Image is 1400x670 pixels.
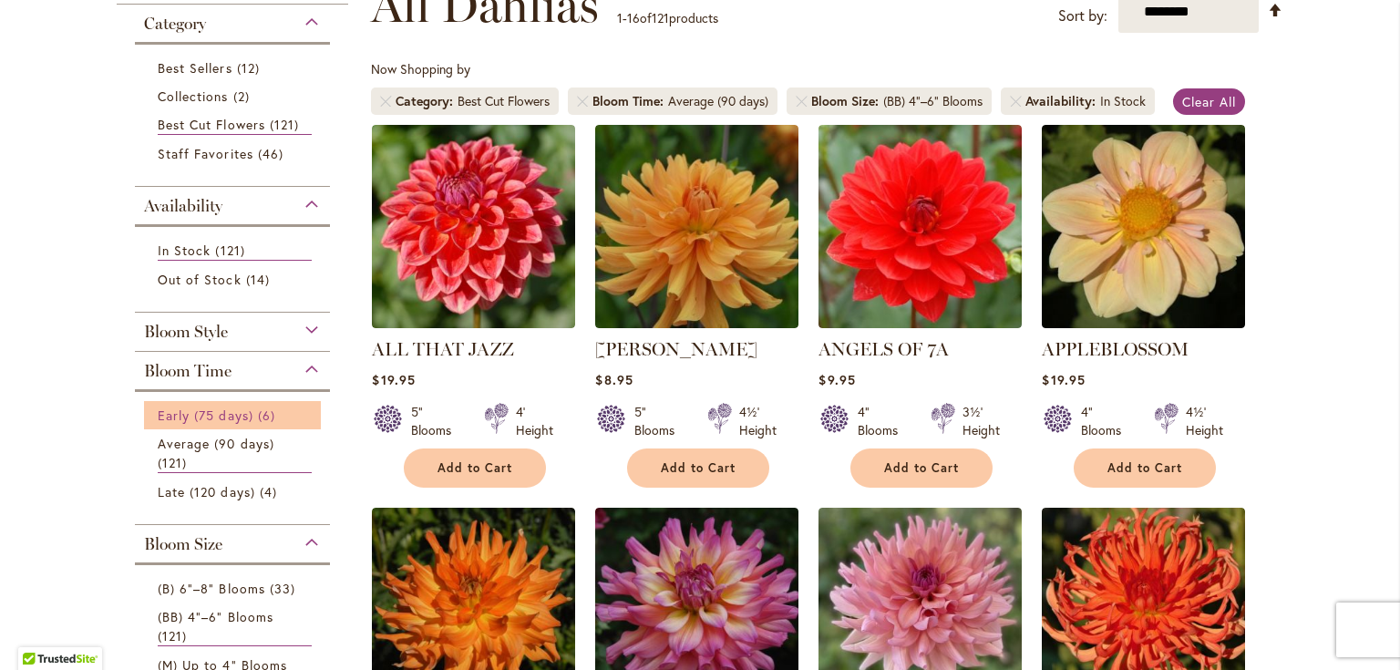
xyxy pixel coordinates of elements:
span: Category [144,14,206,34]
span: Best Sellers [158,59,232,77]
span: 121 [158,626,191,645]
a: In Stock 121 [158,241,312,261]
a: Clear All [1173,88,1245,115]
div: 5" Blooms [634,403,685,439]
a: Staff Favorites [158,144,312,163]
img: ALL THAT JAZZ [372,125,575,328]
span: 121 [270,115,304,134]
div: (BB) 4"–6" Blooms [883,92,983,110]
span: 2 [233,87,254,106]
span: Category [396,92,458,110]
span: 14 [246,270,274,289]
span: $19.95 [372,371,415,388]
div: In Stock [1100,92,1146,110]
span: 121 [215,241,249,260]
a: Collections [158,87,312,106]
a: Late (120 days) 4 [158,482,312,501]
span: Average (90 days) [158,435,274,452]
span: Bloom Style [144,322,228,342]
a: Out of Stock 14 [158,270,312,289]
span: $9.95 [818,371,855,388]
a: [PERSON_NAME] [595,338,757,360]
span: 16 [627,9,640,26]
a: Remove Bloom Time Average (90 days) [577,96,588,107]
span: 46 [258,144,288,163]
a: Best Cut Flowers [158,115,312,135]
span: 121 [652,9,669,26]
img: ANGELS OF 7A [818,125,1022,328]
span: Add to Cart [1107,460,1182,476]
div: 4½' Height [739,403,777,439]
span: In Stock [158,242,211,259]
span: 1 [617,9,623,26]
a: APPLEBLOSSOM [1042,338,1189,360]
a: ALL THAT JAZZ [372,314,575,332]
span: Availability [144,196,222,216]
span: $8.95 [595,371,633,388]
button: Add to Cart [627,448,769,488]
span: Clear All [1182,93,1236,110]
span: Now Shopping by [371,60,470,77]
span: 4 [260,482,282,501]
span: $19.95 [1042,371,1085,388]
span: Bloom Size [144,534,222,554]
span: 121 [158,453,191,472]
span: 6 [258,406,280,425]
span: Bloom Time [592,92,668,110]
a: Early (75 days) 6 [158,406,312,425]
a: ANDREW CHARLES [595,314,798,332]
div: 4" Blooms [858,403,909,439]
p: - of products [617,4,718,33]
span: Add to Cart [437,460,512,476]
span: Collections [158,88,229,105]
a: Best Sellers [158,58,312,77]
a: APPLEBLOSSOM [1042,314,1245,332]
span: Bloom Time [144,361,232,381]
button: Add to Cart [850,448,993,488]
span: Best Cut Flowers [158,116,265,133]
div: Average (90 days) [668,92,768,110]
a: Remove Availability In Stock [1010,96,1021,107]
a: Remove Bloom Size (BB) 4"–6" Blooms [796,96,807,107]
span: Out of Stock [158,271,242,288]
button: Add to Cart [1074,448,1216,488]
span: Bloom Size [811,92,883,110]
a: ANGELS OF 7A [818,314,1022,332]
img: APPLEBLOSSOM [1042,125,1245,328]
div: 5" Blooms [411,403,462,439]
span: 12 [237,58,264,77]
a: ALL THAT JAZZ [372,338,514,360]
img: ANDREW CHARLES [595,125,798,328]
a: ANGELS OF 7A [818,338,949,360]
span: Late (120 days) [158,483,255,500]
div: 4" Blooms [1081,403,1132,439]
div: 3½' Height [962,403,1000,439]
a: (BB) 4"–6" Blooms 121 [158,607,312,646]
a: Remove Category Best Cut Flowers [380,96,391,107]
span: 33 [270,579,300,598]
span: (BB) 4"–6" Blooms [158,608,273,625]
span: Availability [1025,92,1100,110]
button: Add to Cart [404,448,546,488]
span: Early (75 days) [158,407,253,424]
iframe: Launch Accessibility Center [14,605,65,656]
span: Add to Cart [884,460,959,476]
div: Best Cut Flowers [458,92,550,110]
span: Add to Cart [661,460,736,476]
div: 4' Height [516,403,553,439]
a: (B) 6"–8" Blooms 33 [158,579,312,598]
a: Average (90 days) 121 [158,434,312,473]
span: (B) 6"–8" Blooms [158,580,265,597]
div: 4½' Height [1186,403,1223,439]
span: Staff Favorites [158,145,253,162]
